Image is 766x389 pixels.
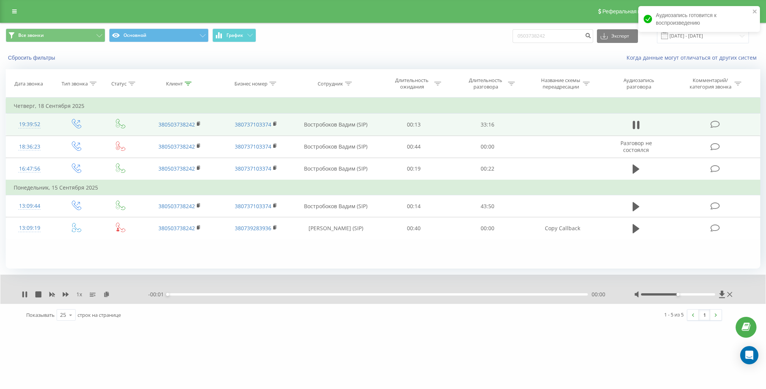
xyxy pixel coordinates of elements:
a: 380503738242 [158,143,195,150]
div: 13:09:19 [14,221,46,236]
td: 00:19 [377,158,451,180]
a: Когда данные могут отличаться от других систем [627,54,760,61]
td: Четверг, 18 Сентября 2025 [6,98,760,114]
button: Основной [109,28,209,42]
span: Все звонки [18,32,44,38]
div: Бизнес номер [234,81,267,87]
a: 1 [699,310,710,320]
td: 00:00 [451,217,524,239]
span: 00:00 [592,291,605,298]
div: 18:36:23 [14,139,46,154]
div: Аудиозапись разговора [614,77,663,90]
td: Востробоков Вадим (SIP) [294,114,377,136]
div: Комментарий/категория звонка [688,77,733,90]
div: Название схемы переадресации [540,77,581,90]
a: 380737103374 [235,121,271,128]
div: Статус [111,81,127,87]
span: Реферальная программа [602,8,665,14]
span: Показывать [26,312,55,318]
div: 1 - 5 из 5 [664,311,684,318]
td: Востробоков Вадим (SIP) [294,195,377,217]
span: - 00:01 [148,291,168,298]
button: Экспорт [597,29,638,43]
div: Сотрудник [318,81,343,87]
button: Все звонки [6,28,105,42]
a: 380739283936 [235,225,271,232]
td: 00:40 [377,217,451,239]
a: 380503738242 [158,165,195,172]
div: Клиент [166,81,183,87]
div: Дата звонка [14,81,43,87]
button: Сбросить фильтры [6,54,59,61]
td: Copy Callback [524,217,601,239]
td: 00:44 [377,136,451,158]
button: График [212,28,256,42]
td: 00:13 [377,114,451,136]
a: 380503738242 [158,225,195,232]
div: Accessibility label [676,293,679,296]
div: 19:39:52 [14,117,46,132]
span: строк на странице [78,312,121,318]
div: Open Intercom Messenger [740,346,758,364]
span: График [226,33,243,38]
div: Accessibility label [166,293,169,296]
a: 380737103374 [235,165,271,172]
a: 380503738242 [158,121,195,128]
div: 16:47:56 [14,161,46,176]
a: 380737103374 [235,143,271,150]
td: 33:16 [451,114,524,136]
a: 380737103374 [235,202,271,210]
td: 00:22 [451,158,524,180]
span: Разговор не состоялся [620,139,652,153]
button: close [752,8,758,16]
span: 1 x [76,291,82,298]
div: Длительность ожидания [392,77,432,90]
td: 00:00 [451,136,524,158]
td: [PERSON_NAME] (SIP) [294,217,377,239]
td: Востробоков Вадим (SIP) [294,136,377,158]
td: Востробоков Вадим (SIP) [294,158,377,180]
a: 380503738242 [158,202,195,210]
div: Длительность разговора [465,77,506,90]
div: Тип звонка [62,81,88,87]
td: 43:50 [451,195,524,217]
div: Аудиозапись готовится к воспроизведению [638,6,760,32]
div: 13:09:44 [14,199,46,213]
input: Поиск по номеру [513,29,593,43]
td: Понедельник, 15 Сентября 2025 [6,180,760,195]
div: 25 [60,311,66,319]
td: 00:14 [377,195,451,217]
